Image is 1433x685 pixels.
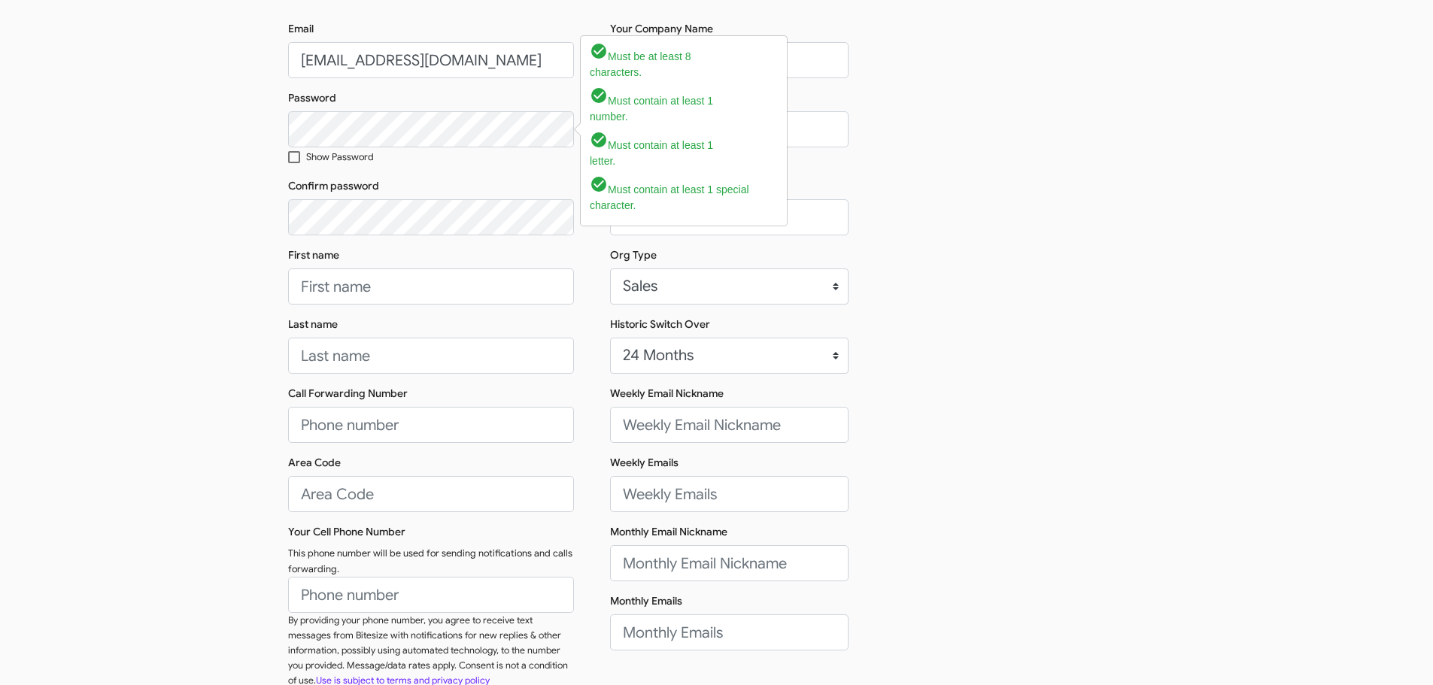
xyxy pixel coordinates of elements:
[590,42,608,60] i: check_circle
[610,407,849,443] input: Weekly Email Nickname
[610,317,710,332] label: Historic Switch Over
[590,131,608,149] i: check_circle
[590,175,778,214] label: Must contain at least 1 special character.
[288,476,574,512] input: Area Code
[590,131,778,169] label: Must contain at least 1 letter.
[610,21,713,36] label: Your Company Name
[590,86,778,125] label: Must contain at least 1 number.
[590,42,778,80] label: Must be at least 8 characters.
[610,386,724,401] label: Weekly Email Nickname
[288,547,572,575] small: This phone number will be used for sending notifications and calls forwarding.
[288,178,379,193] label: Confirm password
[288,268,574,305] input: First name
[288,386,408,401] label: Call Forwarding Number
[288,455,341,470] label: Area Code
[590,86,608,105] i: check_circle
[590,175,608,193] i: check_circle
[288,524,405,539] label: Your Cell Phone Number
[306,151,374,163] small: Show Password
[610,545,849,581] input: Monthly Email Nickname
[610,455,679,470] label: Weekly Emails
[610,593,682,608] label: Monthly Emails
[610,476,849,512] input: Weekly Emails
[288,407,574,443] input: Phone number
[288,42,574,78] input: Email address
[288,338,574,374] input: Last name
[610,524,727,539] label: Monthly Email Nickname
[288,21,314,36] label: Email
[610,247,657,262] label: Org Type
[610,614,849,650] input: Monthly Emails
[288,577,574,613] input: Phone number
[288,90,336,105] label: Password
[288,247,339,262] label: First name
[288,317,338,332] label: Last name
